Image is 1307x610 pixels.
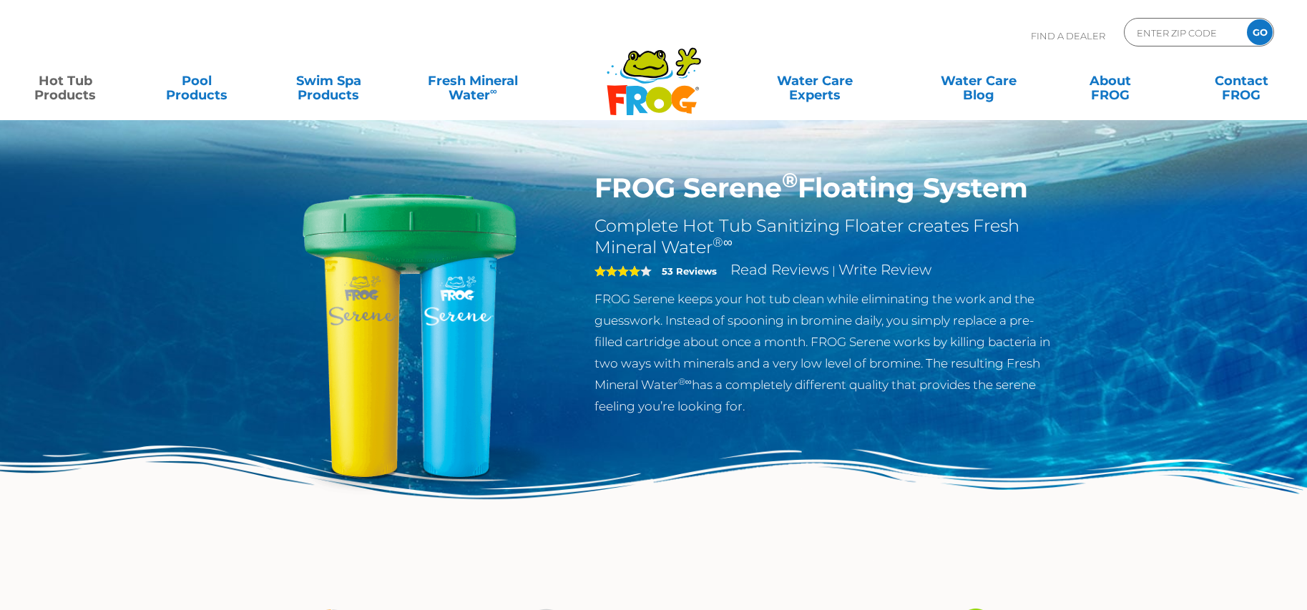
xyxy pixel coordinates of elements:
[146,67,248,95] a: PoolProducts
[782,167,798,192] sup: ®
[594,215,1062,258] h2: Complete Hot Tub Sanitizing Floater creates Fresh Mineral Water
[594,288,1062,417] p: FROG Serene keeps your hot tub clean while eliminating the work and the guesswork. Instead of spo...
[730,261,829,278] a: Read Reviews
[1190,67,1293,95] a: ContactFROG
[246,172,574,499] img: hot-tub-product-serene-floater.png
[927,67,1029,95] a: Water CareBlog
[838,261,931,278] a: Write Review
[678,376,692,387] sup: ®∞
[599,29,709,116] img: Frog Products Logo
[713,235,733,250] sup: ®∞
[408,67,537,95] a: Fresh MineralWater∞
[594,172,1062,205] h1: FROG Serene Floating System
[14,67,117,95] a: Hot TubProducts
[1247,19,1273,45] input: GO
[1059,67,1161,95] a: AboutFROG
[832,264,836,277] span: |
[594,265,640,277] span: 4
[278,67,380,95] a: Swim SpaProducts
[490,85,497,97] sup: ∞
[1031,18,1105,54] p: Find A Dealer
[732,67,898,95] a: Water CareExperts
[662,265,717,277] strong: 53 Reviews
